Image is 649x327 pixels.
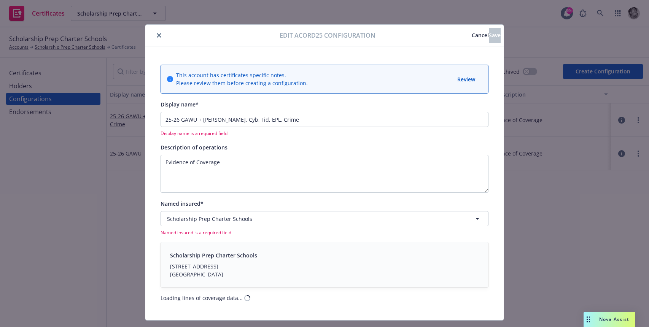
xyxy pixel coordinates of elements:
[161,112,488,127] input: Enter a display name
[161,229,488,236] span: Named insured is a required field
[489,32,501,39] span: Save
[457,75,476,84] button: Review
[489,28,501,43] button: Save
[161,294,243,302] div: Loading lines of coverage data...
[176,71,308,79] span: This account has certificates specific notes.
[584,312,635,327] button: Nova Assist
[472,32,489,39] span: Cancel
[170,262,257,270] div: [STREET_ADDRESS]
[161,144,227,151] span: Description of operations
[161,200,204,207] span: Named insured*
[161,211,488,226] button: Scholarship Prep Charter Schools
[176,79,308,87] span: Please review them before creating a configuration.
[170,251,257,259] div: Scholarship Prep Charter Schools
[161,155,488,193] textarea: Input description
[167,215,252,223] span: Scholarship Prep Charter Schools
[584,312,593,327] div: Drag to move
[154,31,164,40] button: close
[161,101,199,108] span: Display name*
[599,316,629,322] span: Nova Assist
[161,130,488,137] span: Display name is a required field
[457,76,475,83] span: Review
[280,31,375,40] span: Edit Acord25 configuration
[472,28,489,43] button: Cancel
[170,270,257,278] div: [GEOGRAPHIC_DATA]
